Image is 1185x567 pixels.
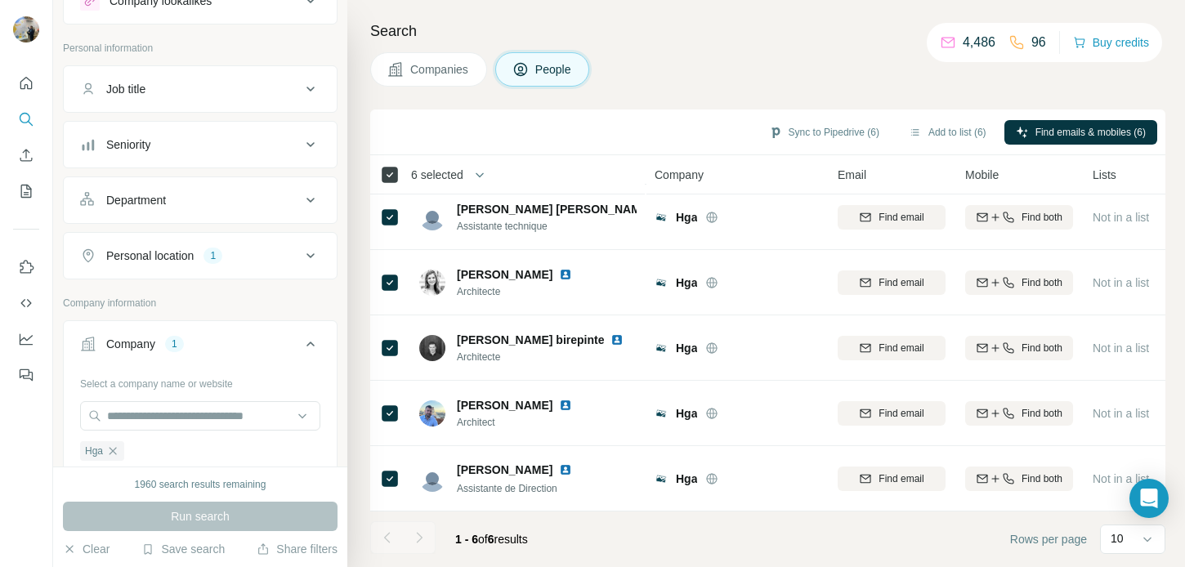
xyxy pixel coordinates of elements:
img: Logo of Hga [655,472,668,485]
span: Not in a list [1093,407,1149,420]
span: Companies [410,61,470,78]
img: LinkedIn logo [559,463,572,476]
span: Find email [879,275,923,290]
span: [PERSON_NAME] [PERSON_NAME] [457,201,652,217]
p: Personal information [63,41,338,56]
span: Find both [1022,471,1062,486]
span: Find both [1022,275,1062,290]
img: Avatar [419,270,445,296]
button: Find email [838,401,946,426]
p: 10 [1111,530,1124,547]
span: Not in a list [1093,342,1149,355]
button: My lists [13,176,39,206]
span: Find email [879,341,923,355]
button: Find email [838,270,946,295]
button: Save search [141,541,225,557]
img: Logo of Hga [655,342,668,355]
span: Architecte [457,284,592,299]
img: LinkedIn logo [610,333,624,346]
p: Company information [63,296,338,310]
img: LinkedIn logo [559,268,572,281]
div: Select a company name or website [80,370,320,391]
button: Use Surfe on LinkedIn [13,252,39,282]
span: Find email [879,471,923,486]
img: Avatar [13,16,39,42]
div: Seniority [106,136,150,153]
span: [PERSON_NAME] [457,266,552,283]
span: Email [838,167,866,183]
img: Logo of Hga [655,407,668,420]
span: Hga [676,405,697,422]
span: Mobile [965,167,999,183]
span: 6 selected [411,167,463,183]
button: Find emails & mobiles (6) [1004,120,1157,145]
span: 6 [488,533,494,546]
button: Dashboard [13,324,39,354]
span: Find both [1022,210,1062,225]
p: 96 [1031,33,1046,52]
button: Clear [63,541,110,557]
span: Not in a list [1093,472,1149,485]
span: Find emails & mobiles (6) [1035,125,1146,140]
button: Company1 [64,324,337,370]
span: Hga [676,275,697,291]
div: Personal location [106,248,194,264]
span: Assistante de Direction [457,483,557,494]
button: Enrich CSV [13,141,39,170]
img: Logo of Hga [655,276,668,289]
button: Find both [965,401,1073,426]
button: Seniority [64,125,337,164]
img: Avatar [419,335,445,361]
span: [PERSON_NAME] [457,397,552,413]
span: Hga [676,209,697,225]
img: Avatar [419,466,445,492]
div: Open Intercom Messenger [1129,479,1169,518]
span: Rows per page [1010,531,1087,547]
button: Find email [838,467,946,491]
span: Find both [1022,341,1062,355]
span: Not in a list [1093,211,1149,224]
button: Find both [965,205,1073,230]
button: Buy credits [1073,31,1149,54]
span: Architecte [457,350,637,364]
span: People [535,61,573,78]
button: Job title [64,69,337,109]
button: Search [13,105,39,134]
button: Find both [965,270,1073,295]
span: [PERSON_NAME] [457,462,552,478]
div: Company [106,336,155,352]
span: results [455,533,528,546]
span: Hga [85,444,103,458]
span: Company [655,167,704,183]
div: Department [106,192,166,208]
span: Find email [879,210,923,225]
button: Feedback [13,360,39,390]
h4: Search [370,20,1165,42]
div: 1 [203,248,222,263]
button: Share filters [257,541,338,557]
span: [PERSON_NAME] birepinte [457,332,604,348]
button: Department [64,181,337,220]
span: Assistante technique [457,219,637,234]
div: 1960 search results remaining [135,477,266,492]
img: LinkedIn logo [559,399,572,412]
img: Avatar [419,400,445,426]
span: Not in a list [1093,276,1149,289]
img: Logo of Hga [655,211,668,224]
div: 1 [165,337,184,351]
button: Use Surfe API [13,288,39,318]
span: of [478,533,488,546]
button: Find email [838,336,946,360]
img: Avatar [419,204,445,230]
button: Sync to Pipedrive (6) [758,120,891,145]
span: Find both [1022,406,1062,421]
p: 4,486 [963,33,995,52]
button: Find email [838,205,946,230]
button: Add to list (6) [897,120,998,145]
span: Architect [457,415,592,430]
button: Find both [965,336,1073,360]
span: Lists [1093,167,1116,183]
span: Hga [676,340,697,356]
span: Find email [879,406,923,421]
span: 1 - 6 [455,533,478,546]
